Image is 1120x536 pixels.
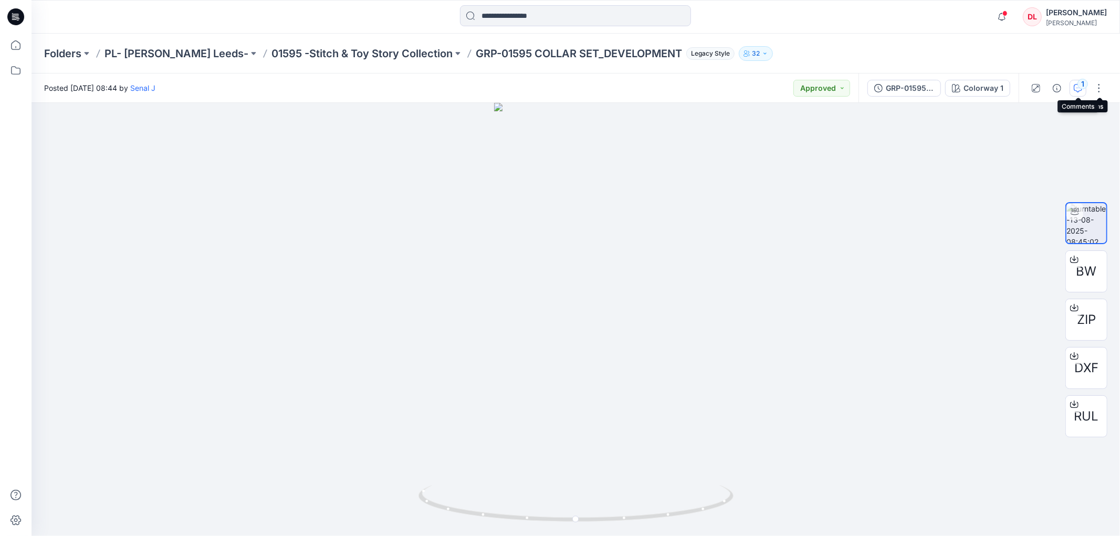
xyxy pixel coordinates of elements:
div: 1 [1077,79,1088,89]
span: RUL [1074,407,1099,426]
button: GRP-01595 COLLAR SET_DEVELOPMENT [867,80,941,97]
button: Details [1049,80,1065,97]
button: Colorway 1 [945,80,1010,97]
span: Posted [DATE] 08:44 by [44,82,155,93]
p: 32 [752,48,760,59]
a: 01595 -Stitch & Toy Story Collection [271,46,453,61]
span: BW [1076,262,1097,281]
button: 1 [1070,80,1086,97]
div: GRP-01595 COLLAR SET_DEVELOPMENT [886,82,934,94]
span: DXF [1074,359,1098,377]
button: 32 [739,46,773,61]
p: GRP-01595 COLLAR SET_DEVELOPMENT [476,46,682,61]
span: ZIP [1077,310,1096,329]
a: PL- [PERSON_NAME] Leeds- [104,46,248,61]
div: [PERSON_NAME] [1046,6,1107,19]
img: turntable-13-08-2025-08:45:02 [1066,203,1106,243]
div: [PERSON_NAME] [1046,19,1107,27]
div: Colorway 1 [964,82,1003,94]
button: Legacy Style [682,46,735,61]
a: Folders [44,46,81,61]
a: Senal J [130,83,155,92]
div: DL [1023,7,1042,26]
span: Legacy Style [686,47,735,60]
